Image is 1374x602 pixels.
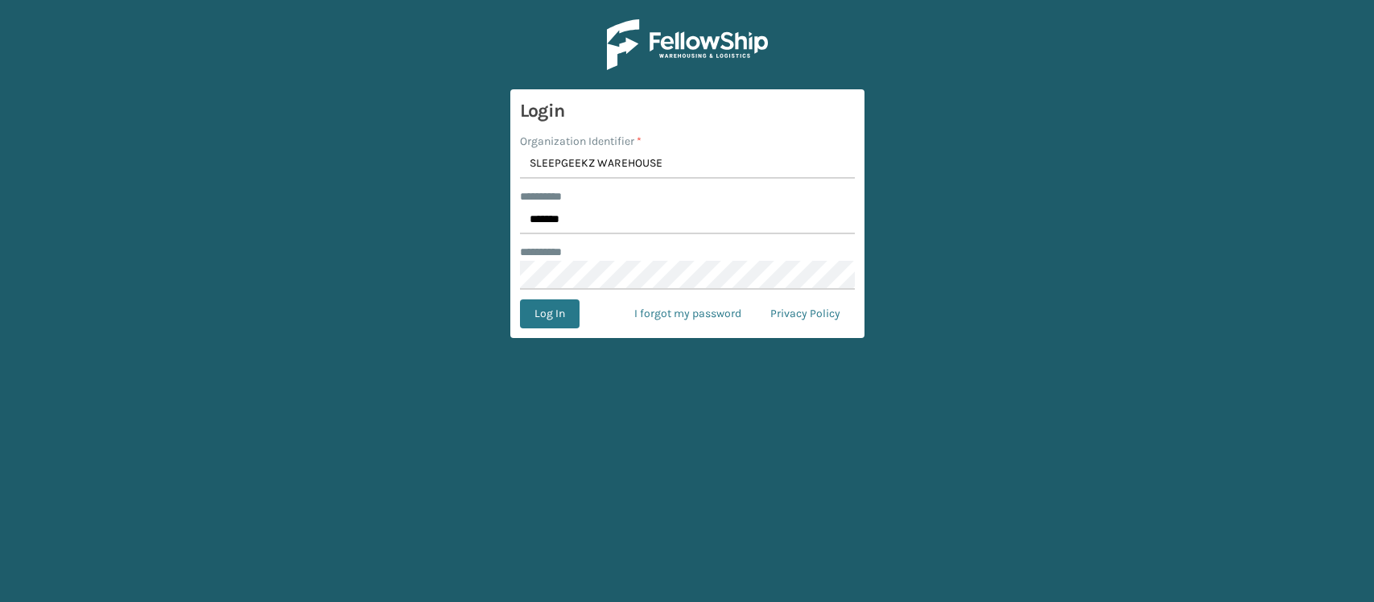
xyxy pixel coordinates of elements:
[607,19,768,70] img: Logo
[756,299,855,328] a: Privacy Policy
[620,299,756,328] a: I forgot my password
[520,99,855,123] h3: Login
[520,133,642,150] label: Organization Identifier
[520,299,580,328] button: Log In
